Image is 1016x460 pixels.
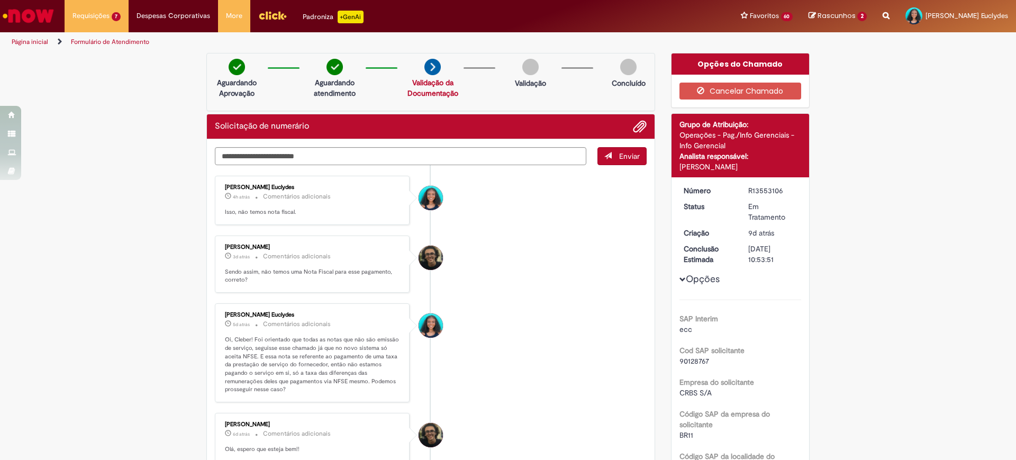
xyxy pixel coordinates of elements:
img: ServiceNow [1,5,56,26]
div: Operações - Pag./Info Gerenciais - Info Gerencial [679,130,802,151]
div: Opções do Chamado [672,53,810,75]
span: BR11 [679,430,693,440]
button: Cancelar Chamado [679,83,802,100]
span: 5d atrás [233,321,250,328]
small: Comentários adicionais [263,252,331,261]
span: [PERSON_NAME] Euclydes [926,11,1008,20]
dt: Status [676,201,741,212]
p: Sendo assim, não temos uma Nota Fiscal para esse pagamento, correto? [225,268,401,284]
a: Página inicial [12,38,48,46]
span: Requisições [72,11,110,21]
small: Comentários adicionais [263,192,331,201]
div: [PERSON_NAME] [225,244,401,250]
b: Cod SAP solicitante [679,346,745,355]
b: Empresa do solicitante [679,377,754,387]
span: Enviar [619,151,640,161]
p: Aguardando atendimento [309,77,360,98]
span: 6d atrás [233,431,250,437]
a: Validação da Documentação [407,78,458,98]
span: 3d atrás [233,254,250,260]
div: [DATE] 10:53:51 [748,243,797,265]
img: img-circle-grey.png [522,59,539,75]
ul: Trilhas de página [8,32,669,52]
a: Rascunhos [809,11,867,21]
div: Cleber Gressoni Rodrigues [419,423,443,447]
span: 90128767 [679,356,709,366]
img: click_logo_yellow_360x200.png [258,7,287,23]
h2: Solicitação de numerário Histórico de tíquete [215,122,309,131]
div: [PERSON_NAME] Euclydes [225,312,401,318]
time: 29/09/2025 11:53:51 [233,194,250,200]
time: 27/09/2025 09:06:58 [233,254,250,260]
time: 24/09/2025 16:31:33 [233,321,250,328]
span: 4h atrás [233,194,250,200]
p: Concluído [612,78,646,88]
div: [PERSON_NAME] [225,421,401,428]
span: ecc [679,324,692,334]
b: Código SAP da empresa do solicitante [679,409,770,429]
span: 60 [781,12,793,21]
button: Adicionar anexos [633,120,647,133]
textarea: Digite sua mensagem aqui... [215,147,586,165]
a: Formulário de Atendimento [71,38,149,46]
img: check-circle-green.png [229,59,245,75]
b: SAP Interim [679,314,718,323]
p: Aguardando Aprovação [211,77,262,98]
img: check-circle-green.png [326,59,343,75]
div: Analista responsável: [679,151,802,161]
small: Comentários adicionais [263,320,331,329]
p: Oi, Cleber! Foi orientado que todas as notas que não são emissão de serviço, seguisse esse chamad... [225,336,401,394]
div: 21/09/2025 14:08:06 [748,228,797,238]
div: Em Tratamento [748,201,797,222]
img: arrow-next.png [424,59,441,75]
span: CRBS S/A [679,388,712,398]
div: [PERSON_NAME] Euclydes [225,184,401,191]
button: Enviar [597,147,647,165]
span: Favoritos [750,11,779,21]
div: [PERSON_NAME] [679,161,802,172]
span: More [226,11,242,21]
span: Rascunhos [818,11,856,21]
img: img-circle-grey.png [620,59,637,75]
p: +GenAi [338,11,364,23]
div: Caroline Pontes Euclydes [419,313,443,338]
div: Caroline Pontes Euclydes [419,186,443,210]
time: 24/09/2025 15:11:45 [233,431,250,437]
div: Cleber Gressoni Rodrigues [419,246,443,270]
span: 9d atrás [748,228,774,238]
p: Isso, não temos nota fiscal. [225,208,401,217]
div: R13553106 [748,185,797,196]
div: Grupo de Atribuição: [679,119,802,130]
p: Validação [515,78,546,88]
dt: Número [676,185,741,196]
time: 21/09/2025 14:08:06 [748,228,774,238]
div: Padroniza [303,11,364,23]
dt: Conclusão Estimada [676,243,741,265]
small: Comentários adicionais [263,429,331,438]
span: 2 [857,12,867,21]
dt: Criação [676,228,741,238]
span: Despesas Corporativas [137,11,210,21]
span: 7 [112,12,121,21]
